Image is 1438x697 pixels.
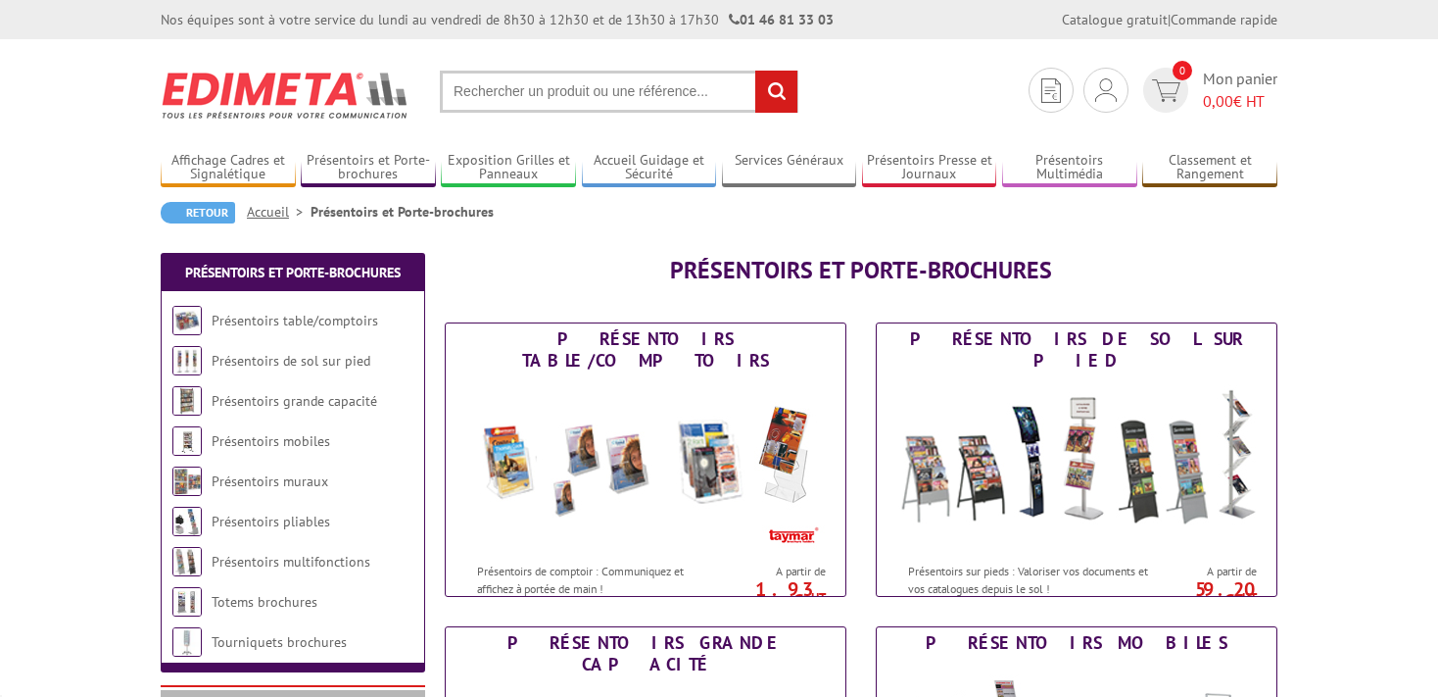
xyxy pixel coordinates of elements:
[1242,589,1257,606] sup: HT
[161,10,834,29] div: Nos équipes sont à votre service du lundi au vendredi de 8h30 à 12h30 et de 13h30 à 17h30
[876,323,1277,597] a: Présentoirs de sol sur pied Présentoirs de sol sur pied Présentoirs sur pieds : Valoriser vos doc...
[185,264,401,281] a: Présentoirs et Porte-brochures
[212,513,330,530] a: Présentoirs pliables
[1171,11,1277,28] a: Commande rapide
[908,563,1151,596] p: Présentoirs sur pieds : Valoriser vos documents et vos catalogues depuis le sol !
[1203,68,1277,113] span: Mon panier
[1041,78,1061,103] img: devis rapide
[445,323,846,597] a: Présentoirs table/comptoirs Présentoirs table/comptoirs Présentoirs de comptoir : Communiquez et ...
[172,386,202,416] img: Présentoirs grande capacité
[247,203,311,221] a: Accueil
[172,426,202,456] img: Présentoirs mobiles
[1147,583,1257,607] p: 59.20 €
[445,258,1277,283] h1: Présentoirs et Porte-brochures
[1203,91,1233,111] span: 0,00
[301,152,436,184] a: Présentoirs et Porte-brochures
[212,473,328,490] a: Présentoirs muraux
[729,11,834,28] strong: 01 46 81 33 03
[882,328,1271,372] div: Présentoirs de sol sur pied
[1157,564,1257,579] span: A partir de
[451,632,840,675] div: Présentoirs grande capacité
[1062,11,1168,28] a: Catalogue gratuit
[1142,152,1277,184] a: Classement et Rangement
[1062,10,1277,29] div: |
[1203,90,1277,113] span: € HT
[722,152,857,184] a: Services Généraux
[1138,68,1277,113] a: devis rapide 0 Mon panier 0,00€ HT
[172,467,202,496] img: Présentoirs muraux
[477,563,720,596] p: Présentoirs de comptoir : Communiquez et affichez à portée de main !
[451,328,840,372] div: Présentoirs table/comptoirs
[882,632,1271,654] div: Présentoirs mobiles
[161,152,296,184] a: Affichage Cadres et Signalétique
[716,583,826,607] p: 1.93 €
[172,306,202,335] img: Présentoirs table/comptoirs
[862,152,997,184] a: Présentoirs Presse et Journaux
[811,589,826,606] sup: HT
[212,432,330,450] a: Présentoirs mobiles
[464,376,827,553] img: Présentoirs table/comptoirs
[1152,79,1180,102] img: devis rapide
[212,593,317,611] a: Totems brochures
[311,202,494,222] li: Présentoirs et Porte-brochures
[172,627,202,657] img: Tourniquets brochures
[172,346,202,375] img: Présentoirs de sol sur pied
[726,564,826,579] span: A partir de
[1173,61,1192,80] span: 0
[172,507,202,536] img: Présentoirs pliables
[1002,152,1137,184] a: Présentoirs Multimédia
[172,547,202,576] img: Présentoirs multifonctions
[582,152,717,184] a: Accueil Guidage et Sécurité
[1095,78,1117,102] img: devis rapide
[212,633,347,651] a: Tourniquets brochures
[895,376,1258,553] img: Présentoirs de sol sur pied
[161,59,410,131] img: Edimeta
[212,553,370,571] a: Présentoirs multifonctions
[172,587,202,617] img: Totems brochures
[212,312,378,329] a: Présentoirs table/comptoirs
[441,152,576,184] a: Exposition Grilles et Panneaux
[212,352,370,370] a: Présentoirs de sol sur pied
[755,71,797,113] input: rechercher
[161,202,235,224] a: Retour
[440,71,798,113] input: Rechercher un produit ou une référence...
[212,392,377,410] a: Présentoirs grande capacité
